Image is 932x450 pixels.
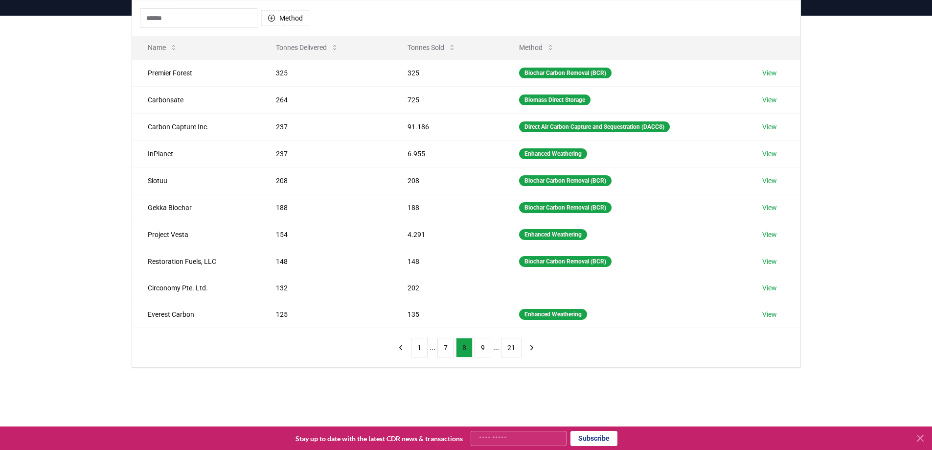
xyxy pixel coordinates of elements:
td: 4.291 [392,221,503,248]
div: Biochar Carbon Removal (BCR) [519,202,612,213]
div: Biomass Direct Storage [519,95,591,105]
button: next page [523,338,540,357]
button: 9 [475,338,491,357]
td: Gekka Biochar [132,194,261,221]
div: Enhanced Weathering [519,229,587,240]
a: View [762,203,777,213]
button: 21 [501,338,522,357]
td: 264 [260,86,391,113]
td: 208 [392,167,503,194]
td: 188 [260,194,391,221]
a: View [762,309,777,319]
button: 8 [456,338,473,357]
td: Circonomy Pte. Ltd. [132,275,261,301]
td: 325 [392,59,503,86]
button: Method [261,10,309,26]
td: 237 [260,113,391,140]
td: 148 [260,248,391,275]
td: 125 [260,301,391,328]
td: Carbon Capture Inc. [132,113,261,140]
a: View [762,176,777,186]
a: View [762,122,777,132]
button: Tonnes Sold [400,38,464,57]
div: Biochar Carbon Removal (BCR) [519,175,612,186]
a: View [762,95,777,105]
td: InPlanet [132,140,261,167]
button: Name [140,38,185,57]
td: 154 [260,221,391,248]
div: Enhanced Weathering [519,309,587,320]
td: 148 [392,248,503,275]
td: Siotuu [132,167,261,194]
td: 132 [260,275,391,301]
td: 135 [392,301,503,328]
li: ... [493,342,499,354]
div: Direct Air Carbon Capture and Sequestration (DACCS) [519,121,670,132]
div: Biochar Carbon Removal (BCR) [519,68,612,78]
button: Method [511,38,562,57]
td: 188 [392,194,503,221]
td: 91.186 [392,113,503,140]
td: Carbonsate [132,86,261,113]
a: View [762,283,777,293]
button: Tonnes Delivered [268,38,346,57]
td: 208 [260,167,391,194]
td: Restoration Fuels, LLC [132,248,261,275]
td: 237 [260,140,391,167]
li: ... [430,342,435,354]
a: View [762,230,777,239]
a: View [762,257,777,266]
td: 6.955 [392,140,503,167]
td: 325 [260,59,391,86]
td: Everest Carbon [132,301,261,328]
button: previous page [392,338,409,357]
div: Enhanced Weathering [519,148,587,159]
td: Project Vesta [132,221,261,248]
td: 202 [392,275,503,301]
div: Biochar Carbon Removal (BCR) [519,256,612,267]
button: 1 [411,338,428,357]
a: View [762,68,777,78]
td: Premier Forest [132,59,261,86]
td: 725 [392,86,503,113]
a: View [762,149,777,159]
button: 7 [437,338,454,357]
